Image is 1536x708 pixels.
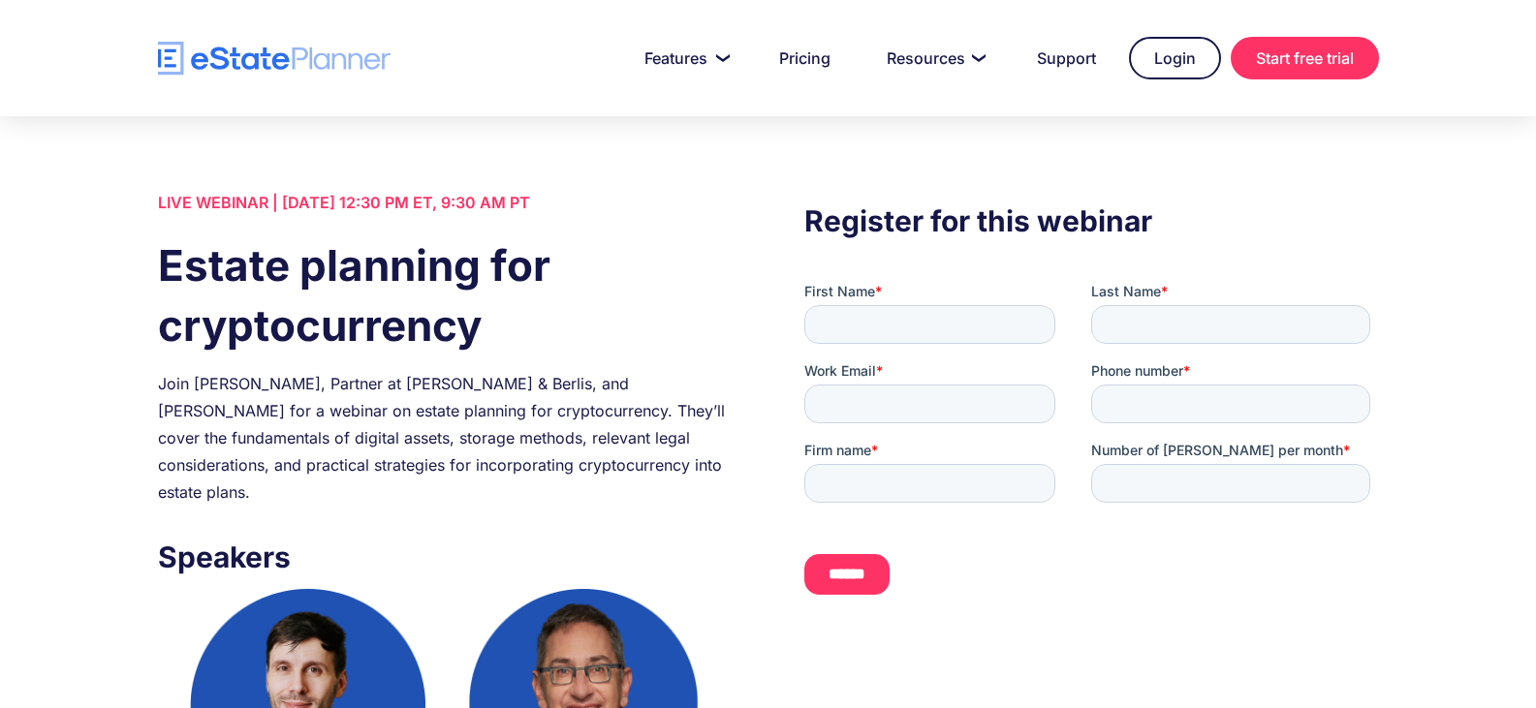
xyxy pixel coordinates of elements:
a: Support [1014,39,1119,77]
a: Pricing [756,39,854,77]
div: LIVE WEBINAR | [DATE] 12:30 PM ET, 9:30 AM PT [158,189,732,216]
a: Login [1129,37,1221,79]
iframe: Form 0 [804,282,1378,611]
a: Features [621,39,746,77]
h3: Register for this webinar [804,199,1378,243]
div: Join [PERSON_NAME], Partner at [PERSON_NAME] & Berlis, and [PERSON_NAME] for a webinar on estate ... [158,370,732,506]
a: Resources [863,39,1004,77]
h1: Estate planning for cryptocurrency [158,235,732,355]
a: Start free trial [1231,37,1379,79]
a: home [158,42,391,76]
h3: Speakers [158,535,732,579]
